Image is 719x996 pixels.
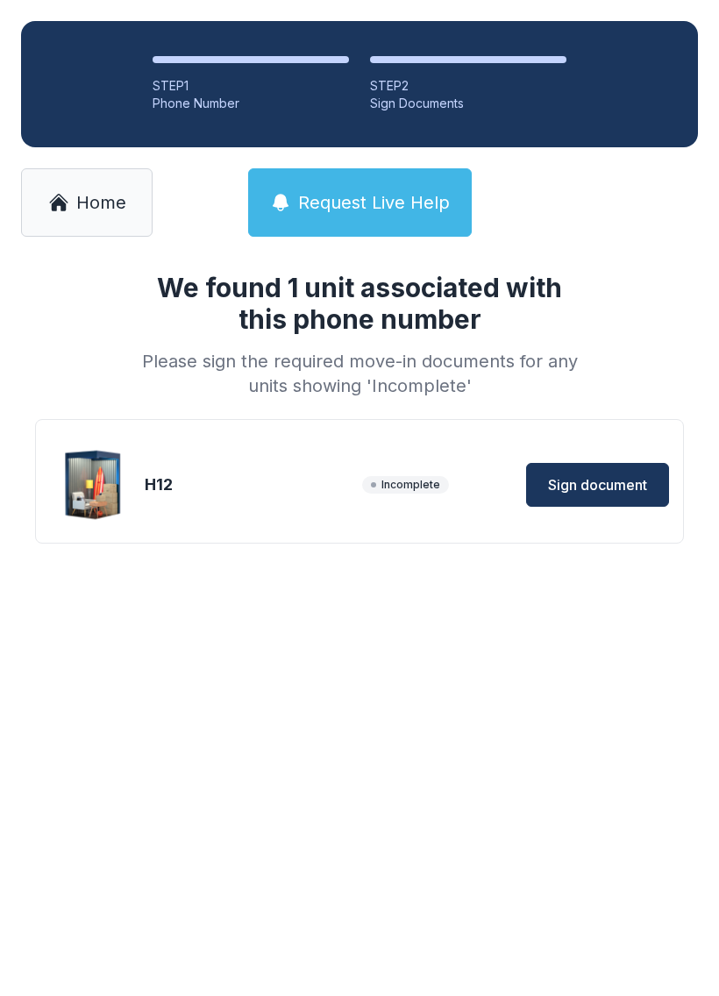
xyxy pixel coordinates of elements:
div: H12 [145,473,355,497]
div: Sign Documents [370,95,566,112]
div: STEP 1 [153,77,349,95]
div: Phone Number [153,95,349,112]
span: Home [76,190,126,215]
div: Please sign the required move-in documents for any units showing 'Incomplete' [135,349,584,398]
span: Sign document [548,474,647,495]
span: Incomplete [362,476,449,494]
span: Request Live Help [298,190,450,215]
div: STEP 2 [370,77,566,95]
h1: We found 1 unit associated with this phone number [135,272,584,335]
